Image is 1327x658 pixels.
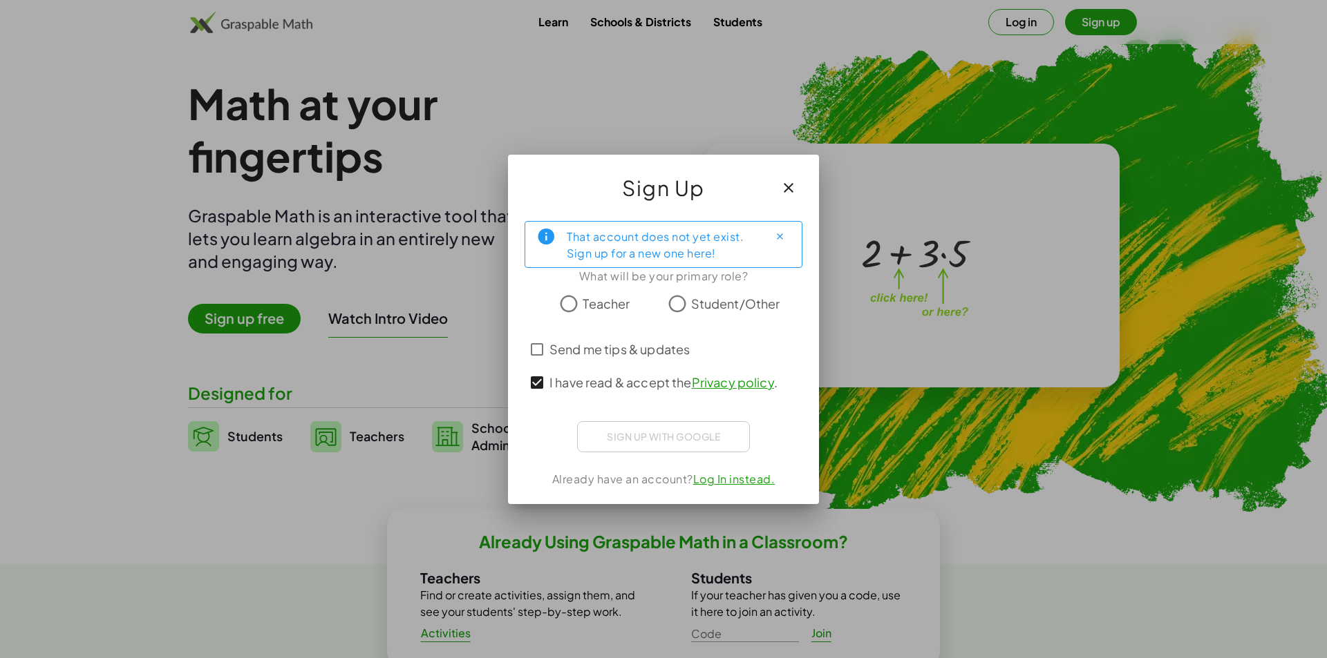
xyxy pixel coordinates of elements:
[549,373,778,391] span: I have read & accept the .
[525,268,802,284] div: What will be your primary role?
[525,471,802,487] div: Already have an account?
[769,226,791,248] button: Close
[622,171,705,204] span: Sign Up
[567,227,757,262] div: That account does not yet exist. Sign up for a new one here!
[693,472,775,486] a: Log In instead.
[691,294,780,313] span: Student/Other
[549,340,690,358] span: Send me tips & updates
[583,294,630,313] span: Teacher
[692,374,774,390] a: Privacy policy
